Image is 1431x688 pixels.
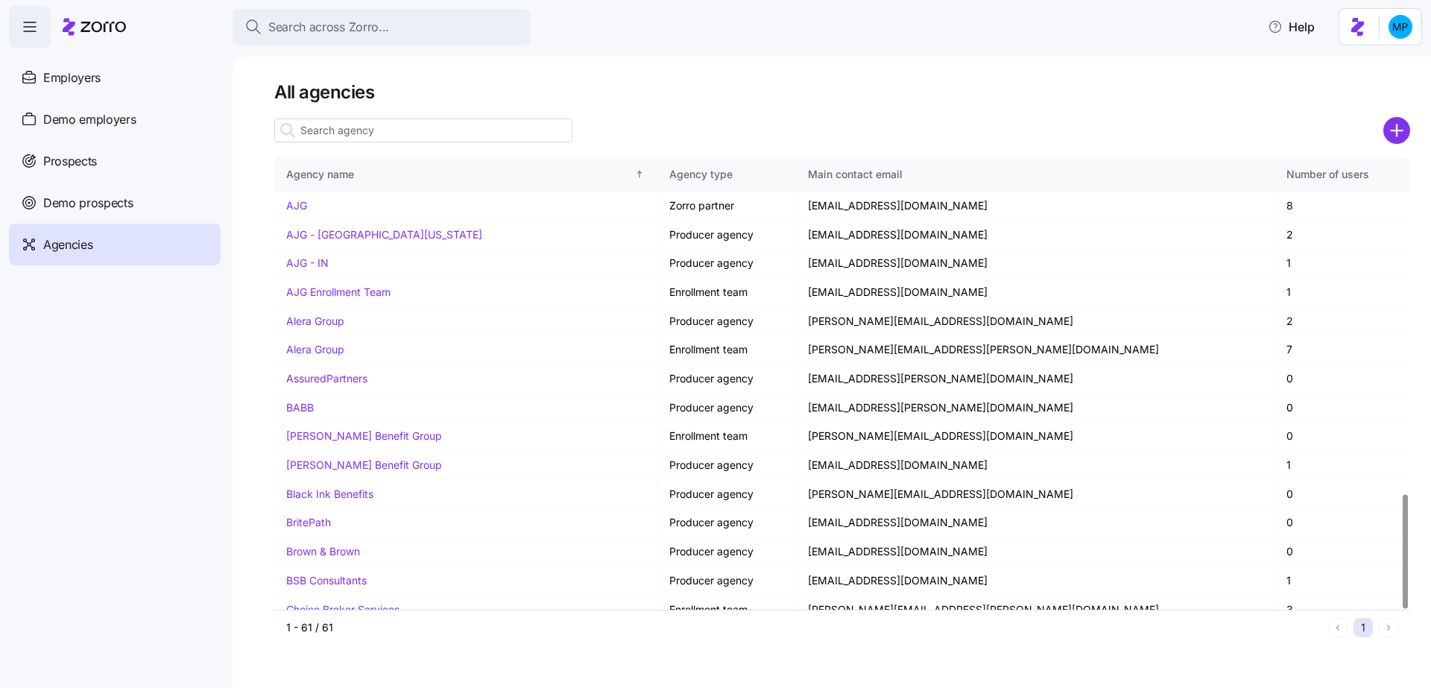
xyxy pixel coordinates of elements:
th: Agency nameSorted ascending [274,157,657,192]
td: Enrollment team [657,278,796,307]
td: 0 [1274,508,1410,537]
td: [EMAIL_ADDRESS][PERSON_NAME][DOMAIN_NAME] [796,394,1274,423]
td: 0 [1274,364,1410,394]
td: Enrollment team [657,596,796,625]
button: Next page [1379,618,1398,637]
td: [EMAIL_ADDRESS][PERSON_NAME][DOMAIN_NAME] [796,364,1274,394]
td: Producer agency [657,364,796,394]
td: Enrollment team [657,335,796,364]
a: Demo employers [9,98,221,140]
td: [EMAIL_ADDRESS][DOMAIN_NAME] [796,537,1274,567]
a: Prospects [9,140,221,182]
td: 3 [1274,596,1410,625]
a: AJG - IN [286,256,329,269]
div: 1 - 61 / 61 [286,620,1322,635]
div: Agency type [669,166,783,183]
div: Main contact email [808,166,1262,183]
div: Number of users [1286,166,1398,183]
td: 7 [1274,335,1410,364]
td: Zorro partner [657,192,796,221]
a: Agencies [9,224,221,265]
td: Producer agency [657,508,796,537]
span: Help [1268,18,1315,36]
a: [PERSON_NAME] Benefit Group [286,458,442,471]
td: [EMAIL_ADDRESS][DOMAIN_NAME] [796,278,1274,307]
td: [EMAIL_ADDRESS][DOMAIN_NAME] [796,192,1274,221]
td: [PERSON_NAME][EMAIL_ADDRESS][PERSON_NAME][DOMAIN_NAME] [796,596,1274,625]
button: Search across Zorro... [233,9,531,45]
td: Producer agency [657,307,796,336]
td: [PERSON_NAME][EMAIL_ADDRESS][PERSON_NAME][DOMAIN_NAME] [796,335,1274,364]
td: 0 [1274,394,1410,423]
span: Demo employers [43,110,136,129]
button: Help [1256,12,1327,42]
div: Sorted ascending [634,169,645,180]
td: [EMAIL_ADDRESS][DOMAIN_NAME] [796,567,1274,596]
h1: All agencies [274,81,1410,104]
a: BritePath [286,516,331,528]
span: Demo prospects [43,194,133,212]
a: Employers [9,57,221,98]
a: AJG - [GEOGRAPHIC_DATA][US_STATE] [286,228,482,241]
a: Demo prospects [9,182,221,224]
svg: add icon [1383,117,1410,144]
button: 1 [1353,618,1373,637]
td: Enrollment team [657,422,796,451]
a: AJG Enrollment Team [286,285,391,298]
a: BABB [286,401,314,414]
img: b954e4dfce0f5620b9225907d0f7229f [1389,15,1412,39]
a: BSB Consultants [286,574,367,587]
a: Choice Broker Services [286,603,399,616]
td: Producer agency [657,567,796,596]
td: [EMAIL_ADDRESS][DOMAIN_NAME] [796,249,1274,278]
td: 2 [1274,307,1410,336]
td: Producer agency [657,537,796,567]
span: Prospects [43,152,97,171]
td: 8 [1274,192,1410,221]
td: 2 [1274,221,1410,250]
button: Previous page [1328,618,1348,637]
span: Employers [43,69,101,87]
td: [PERSON_NAME][EMAIL_ADDRESS][DOMAIN_NAME] [796,480,1274,509]
a: Alera Group [286,343,344,356]
td: 0 [1274,480,1410,509]
td: [EMAIL_ADDRESS][DOMAIN_NAME] [796,508,1274,537]
td: 0 [1274,537,1410,567]
td: Producer agency [657,249,796,278]
td: [PERSON_NAME][EMAIL_ADDRESS][DOMAIN_NAME] [796,422,1274,451]
td: 1 [1274,278,1410,307]
span: Search across Zorro... [268,18,389,37]
td: Producer agency [657,451,796,480]
td: [PERSON_NAME][EMAIL_ADDRESS][DOMAIN_NAME] [796,307,1274,336]
td: 1 [1274,451,1410,480]
td: 0 [1274,422,1410,451]
a: Alera Group [286,315,344,327]
div: Agency name [286,166,631,183]
a: Black Ink Benefits [286,487,373,500]
td: Producer agency [657,394,796,423]
a: Brown & Brown [286,545,360,558]
td: Producer agency [657,221,796,250]
td: [EMAIL_ADDRESS][DOMAIN_NAME] [796,221,1274,250]
td: Producer agency [657,480,796,509]
span: Agencies [43,236,92,254]
td: 1 [1274,249,1410,278]
input: Search agency [274,119,572,142]
a: [PERSON_NAME] Benefit Group [286,429,442,442]
td: 1 [1274,567,1410,596]
a: AJG [286,199,307,212]
a: AssuredPartners [286,372,367,385]
td: [EMAIL_ADDRESS][DOMAIN_NAME] [796,451,1274,480]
